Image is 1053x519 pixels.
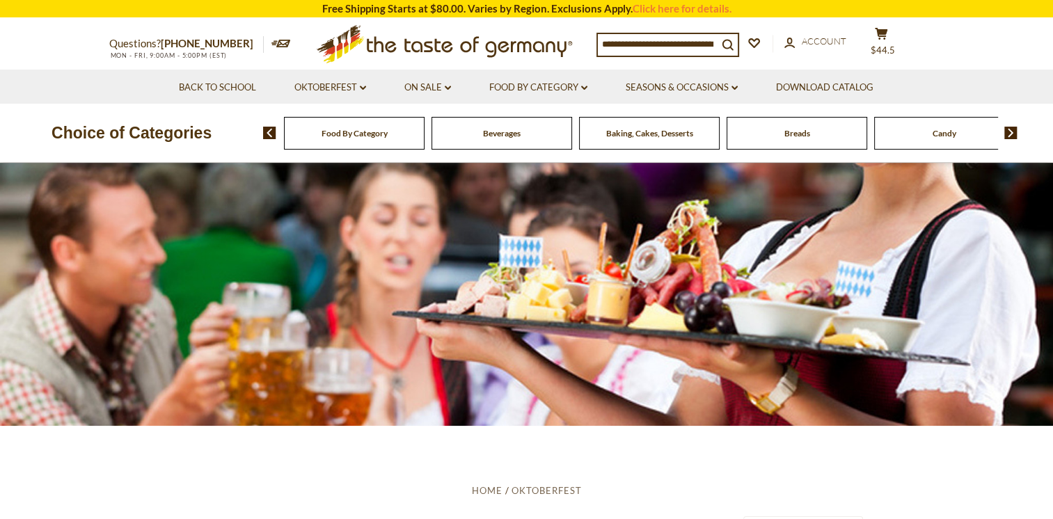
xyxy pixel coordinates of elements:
a: Food By Category [489,80,587,95]
a: Home [471,485,502,496]
span: Account [802,35,846,47]
a: Oktoberfest [294,80,366,95]
span: MON - FRI, 9:00AM - 5:00PM (EST) [109,51,228,59]
a: Food By Category [322,128,388,138]
p: Questions? [109,35,264,53]
img: previous arrow [263,127,276,139]
a: Account [784,34,846,49]
img: next arrow [1004,127,1018,139]
button: $44.5 [861,27,903,62]
span: $44.5 [871,45,895,56]
a: Click here for details. [633,2,731,15]
a: Oktoberfest [512,485,582,496]
a: Back to School [179,80,256,95]
a: Baking, Cakes, Desserts [606,128,693,138]
a: On Sale [404,80,451,95]
a: Seasons & Occasions [626,80,738,95]
a: Download Catalog [776,80,873,95]
a: Beverages [483,128,521,138]
a: Candy [933,128,956,138]
a: [PHONE_NUMBER] [161,37,253,49]
a: Breads [784,128,810,138]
